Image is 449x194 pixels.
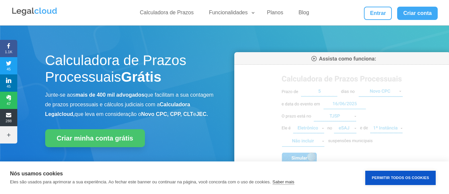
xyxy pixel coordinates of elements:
[273,179,294,185] a: Saber mais
[11,12,58,18] a: Logo da Legalcloud
[10,179,271,184] p: Eles são usados para aprimorar a sua experiência. Ao fechar este banner ou continuar na página, v...
[141,111,193,117] b: Novo CPC, CPP, CLT
[263,9,287,19] a: Planos
[11,7,58,17] img: Legalcloud Logo
[196,111,208,117] b: JEC.
[45,129,145,147] a: Criar minha conta grátis
[294,9,313,19] a: Blog
[397,7,438,20] a: Criar conta
[365,171,436,185] button: Permitir Todos os Cookies
[45,102,190,117] b: Calculadora Legalcloud,
[136,9,198,19] a: Calculadora de Prazos
[45,90,215,119] p: Junte-se aos que facilitam a sua contagem de prazos processuais e cálculos judiciais com a que le...
[364,7,392,20] a: Entrar
[10,171,63,176] strong: Nós usamos cookies
[75,92,144,98] b: mais de 400 mil advogados
[205,9,256,19] a: Funcionalidades
[121,69,161,85] strong: Grátis
[45,52,215,89] h1: Calculadora de Prazos Processuais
